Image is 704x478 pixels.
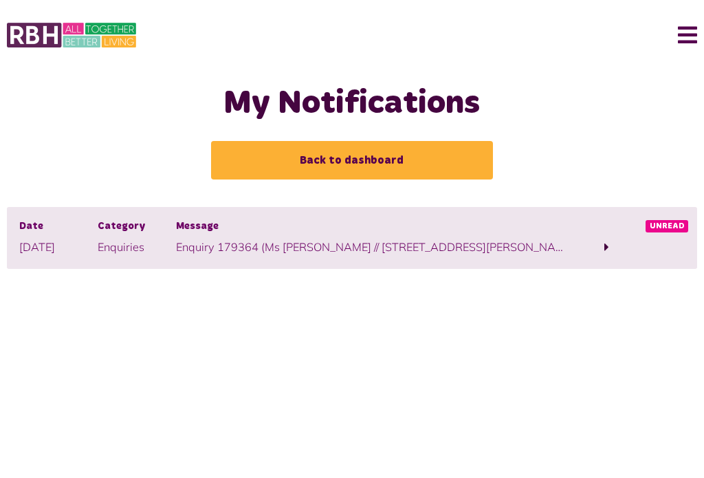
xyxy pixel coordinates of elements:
[65,84,638,124] h1: My Notifications
[98,239,176,255] p: Enquiries
[646,220,688,232] span: Unread
[19,219,98,235] span: Date
[176,239,567,255] p: Enquiry 179364 (Ms [PERSON_NAME] // [STREET_ADDRESS][PERSON_NAME] // Damages caused by contractor...
[98,219,176,235] span: Category
[211,141,493,180] a: Back to dashboard
[176,219,567,235] span: Message
[19,239,98,255] p: [DATE]
[7,21,136,50] img: MyRBH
